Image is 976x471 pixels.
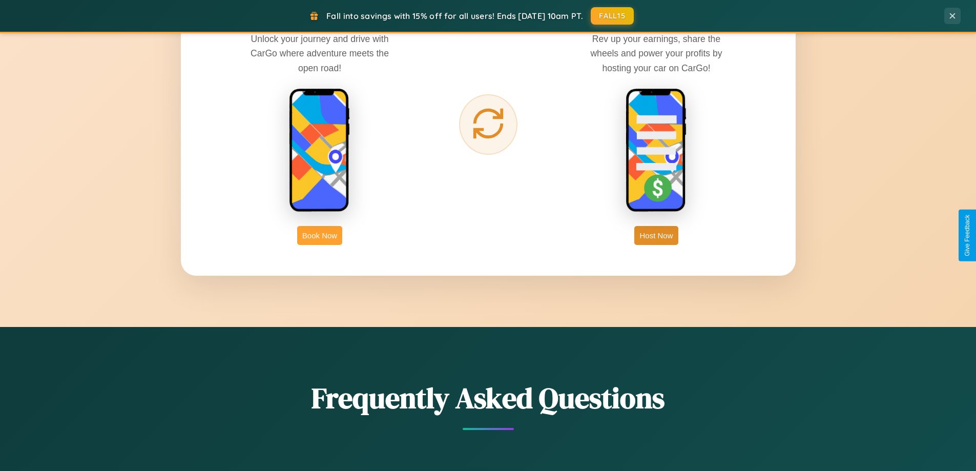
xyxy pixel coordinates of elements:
p: Rev up your earnings, share the wheels and power your profits by hosting your car on CarGo! [579,32,733,75]
span: Fall into savings with 15% off for all users! Ends [DATE] 10am PT. [326,11,583,21]
img: host phone [626,88,687,213]
div: Give Feedback [964,215,971,256]
button: FALL15 [591,7,634,25]
h2: Frequently Asked Questions [181,378,796,418]
img: rent phone [289,88,350,213]
button: Host Now [634,226,678,245]
button: Book Now [297,226,342,245]
p: Unlock your journey and drive with CarGo where adventure meets the open road! [243,32,397,75]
